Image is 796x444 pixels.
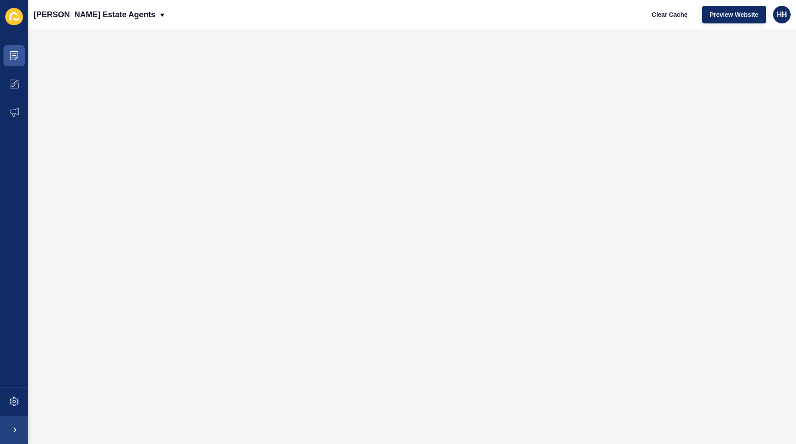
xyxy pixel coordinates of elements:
span: HH [777,10,787,19]
p: [PERSON_NAME] Estate Agents [34,4,155,26]
span: Preview Website [710,10,758,19]
span: Clear Cache [652,10,688,19]
button: Clear Cache [644,6,695,23]
button: Preview Website [702,6,766,23]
